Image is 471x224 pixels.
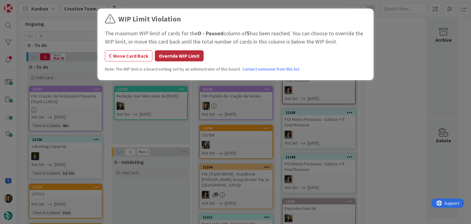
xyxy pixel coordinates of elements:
[247,30,250,37] b: 5
[155,50,204,61] button: Override WIP Limit
[118,14,181,25] div: WIP Limit Violation
[243,66,300,72] a: Contact someone from this list.
[105,66,366,72] div: Note: The WIP limit is a board setting set by an administrator of this board.
[197,30,224,37] b: O - Paused
[105,50,152,61] button: Move Card Back
[105,29,366,46] div: The maximum WIP limit of cards for the column of has been reached. You can choose to override the...
[13,1,28,8] span: Support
